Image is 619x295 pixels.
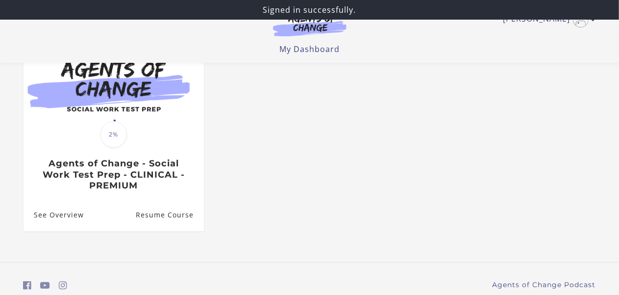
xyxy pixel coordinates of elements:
i: https://www.youtube.com/c/AgentsofChangeTestPrepbyMeaganMitchell (Open in a new window) [40,281,50,290]
a: Agents of Change Podcast [493,280,596,290]
a: Agents of Change - Social Work Test Prep - CLINICAL - PREMIUM: See Overview [24,199,84,231]
a: https://www.instagram.com/agentsofchangeprep/ (Open in a new window) [59,278,67,293]
a: Agents of Change - Social Work Test Prep - CLINICAL - PREMIUM: Resume Course [135,199,203,231]
a: https://www.facebook.com/groups/aswbtestprep (Open in a new window) [24,278,32,293]
a: My Dashboard [279,44,340,54]
img: Agents of Change Logo [263,14,357,36]
a: Toggle menu [503,12,591,27]
span: 2% [100,121,127,148]
i: https://www.instagram.com/agentsofchangeprep/ (Open in a new window) [59,281,67,290]
i: https://www.facebook.com/groups/aswbtestprep (Open in a new window) [24,281,32,290]
h3: Agents of Change - Social Work Test Prep - CLINICAL - PREMIUM [34,158,193,191]
a: https://www.youtube.com/c/AgentsofChangeTestPrepbyMeaganMitchell (Open in a new window) [40,278,50,293]
p: Signed in successfully. [4,4,615,16]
